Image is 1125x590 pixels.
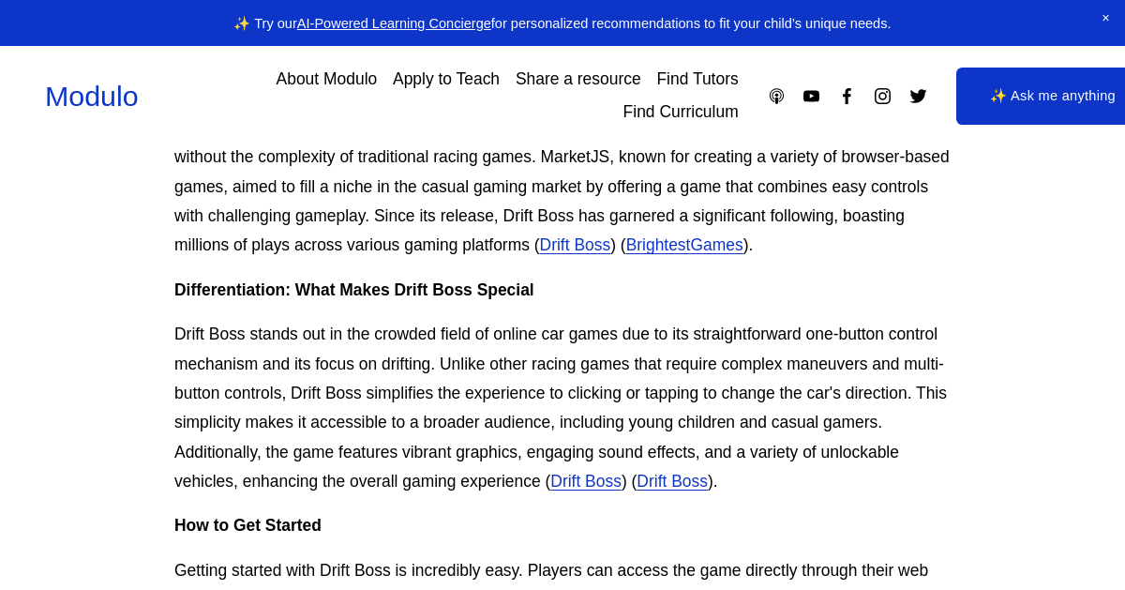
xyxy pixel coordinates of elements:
[767,86,787,106] a: Apple Podcasts
[45,80,139,112] a: Modulo
[393,63,500,96] a: Apply to Teach
[626,235,743,254] a: BrightestGames
[7,60,1117,77] div: Sort New > Old
[516,63,641,96] a: Share a resource
[174,516,322,535] strong: How to Get Started
[637,472,708,491] a: Drift Boss
[7,77,1117,94] div: Move To ...
[837,86,857,106] a: Facebook
[802,86,821,106] a: YouTube
[7,43,1117,60] div: Sort A > Z
[7,128,1117,144] div: Sign out
[174,280,534,299] strong: Differentiation: What Makes Drift Boss Special
[297,16,491,31] a: AI-Powered Learning Concierge
[656,63,738,96] a: Find Tutors
[7,8,392,24] div: Home
[174,83,951,260] p: Drift Boss is a simple yet engaging online drifting game developed by [PERSON_NAME]. The game was...
[174,320,951,496] p: Drift Boss stands out in the crowded field of online car games due to its straightforward one-but...
[873,86,892,106] a: Instagram
[7,111,1117,128] div: Options
[623,96,739,129] a: Find Curriculum
[540,235,611,254] a: Drift Boss
[908,86,928,106] a: Twitter
[7,94,1117,111] div: Delete
[277,63,378,96] a: About Modulo
[550,472,622,491] a: Drift Boss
